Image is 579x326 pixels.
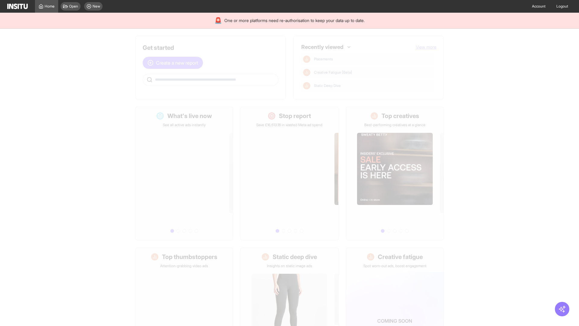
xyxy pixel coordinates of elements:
span: Home [45,4,55,9]
span: New [93,4,100,9]
img: Logo [7,4,28,9]
span: One or more platforms need re-authorisation to keep your data up to date. [224,18,365,24]
div: 🚨 [214,16,222,25]
span: Open [69,4,78,9]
